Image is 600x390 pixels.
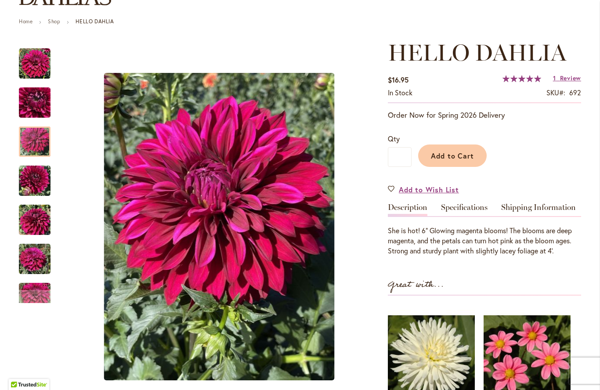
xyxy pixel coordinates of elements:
img: Hello Dahlia [19,48,51,79]
span: Add to Wish List [399,184,459,195]
div: Hello Dahlia [19,40,59,79]
a: Description [388,203,427,216]
div: Hello Dahlia [19,235,59,274]
strong: Great with... [388,278,444,292]
div: Availability [388,88,412,98]
span: Review [560,74,581,82]
a: 1 Review [553,74,581,82]
button: Add to Cart [418,144,487,167]
a: Shipping Information [501,203,576,216]
div: Hello Dahlia [19,79,59,118]
img: Hello Dahlia [19,160,51,202]
span: HELLO DAHLIA [388,39,566,66]
span: $16.95 [388,75,408,84]
span: Qty [388,134,400,143]
iframe: Launch Accessibility Center [7,359,31,383]
div: Detailed Product Info [388,203,581,256]
span: 1 [553,74,556,82]
div: 100% [502,75,541,82]
p: Order Now for Spring 2026 Delivery [388,110,581,120]
a: Add to Wish List [388,184,459,195]
a: Specifications [441,203,488,216]
div: Hello Dahlia [19,157,59,196]
strong: HELLO DAHLIA [76,18,114,25]
img: Hello Dahlia [19,238,51,280]
strong: SKU [546,88,565,97]
div: Hello Dahlia [19,196,59,235]
div: Hello Dahlia [19,118,59,157]
span: In stock [388,88,412,97]
div: 692 [569,88,581,98]
div: Hello Dahlia [19,274,51,313]
div: Next [19,290,51,303]
a: Shop [48,18,60,25]
a: Home [19,18,33,25]
span: Add to Cart [431,151,474,160]
img: Hello Dahlia [19,199,51,241]
img: Hello Dahlia [19,82,51,124]
p: She is hot! 6” Glowing magenta blooms! The blooms are deep magenta, and the petals can turn hot p... [388,226,581,256]
img: Hello Dahlia [104,73,335,380]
